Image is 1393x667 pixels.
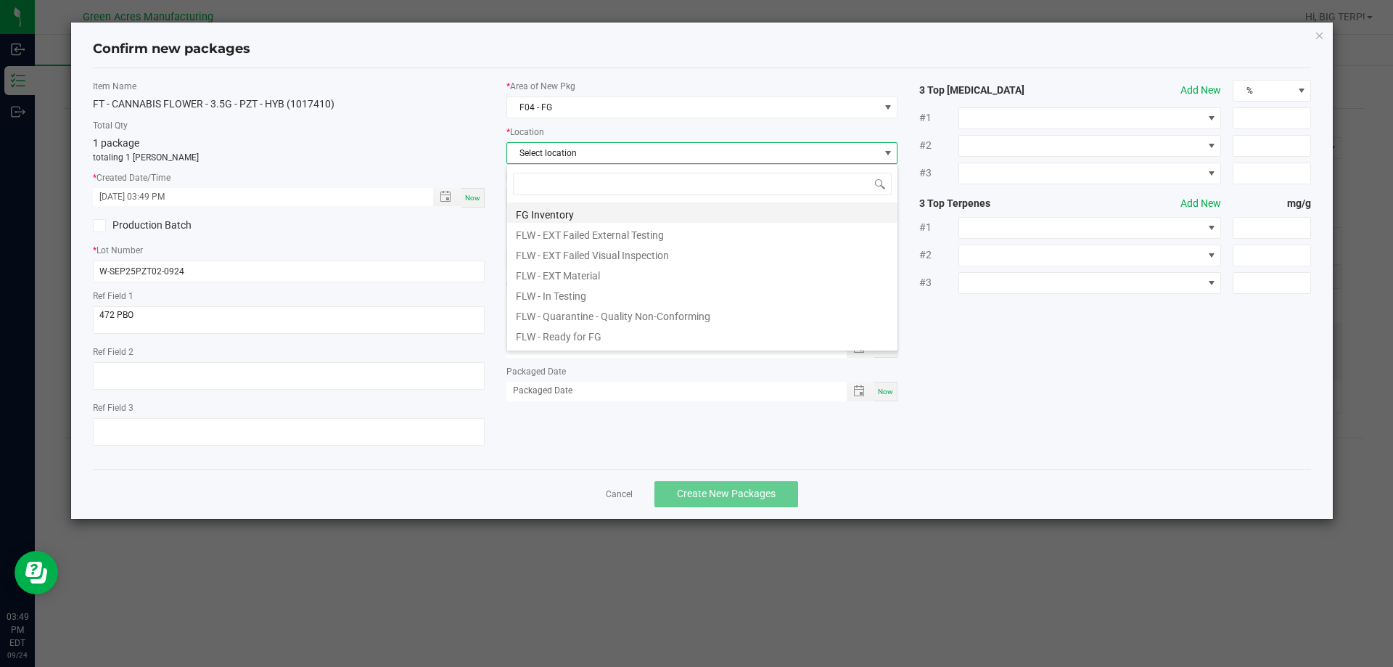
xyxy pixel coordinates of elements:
[847,382,875,401] span: Toggle popup
[919,110,958,126] span: #1
[919,247,958,263] span: #2
[93,137,139,149] span: 1 package
[507,143,879,163] span: Select location
[919,165,958,181] span: #3
[878,388,893,396] span: Now
[606,488,633,501] a: Cancel
[919,196,1076,211] strong: 3 Top Terpenes
[93,345,485,359] label: Ref Field 2
[93,290,485,303] label: Ref Field 1
[93,40,1312,59] h4: Confirm new packages
[93,80,485,93] label: Item Name
[677,488,776,499] span: Create New Packages
[506,80,898,93] label: Area of New Pkg
[919,138,958,153] span: #2
[93,119,485,132] label: Total Qty
[465,194,480,202] span: Now
[919,220,958,235] span: #1
[93,97,485,112] div: FT - CANNABIS FLOWER - 3.5G - PZT - HYB (1017410)
[1233,81,1292,101] span: %
[1233,196,1311,211] strong: mg/g
[93,151,485,164] p: totaling 1 [PERSON_NAME]
[1180,83,1221,98] button: Add New
[433,188,461,206] span: Toggle popup
[93,244,485,257] label: Lot Number
[919,83,1076,98] strong: 3 Top [MEDICAL_DATA]
[919,275,958,290] span: #3
[506,382,831,400] input: Packaged Date
[506,365,898,378] label: Packaged Date
[93,171,485,184] label: Created Date/Time
[93,401,485,414] label: Ref Field 3
[878,344,893,352] span: Now
[506,126,898,139] label: Location
[654,481,798,507] button: Create New Packages
[15,551,58,594] iframe: Resource center
[93,188,418,206] input: Created Datetime
[507,97,879,118] span: F04 - FG
[93,218,278,233] label: Production Batch
[1180,196,1221,211] button: Add New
